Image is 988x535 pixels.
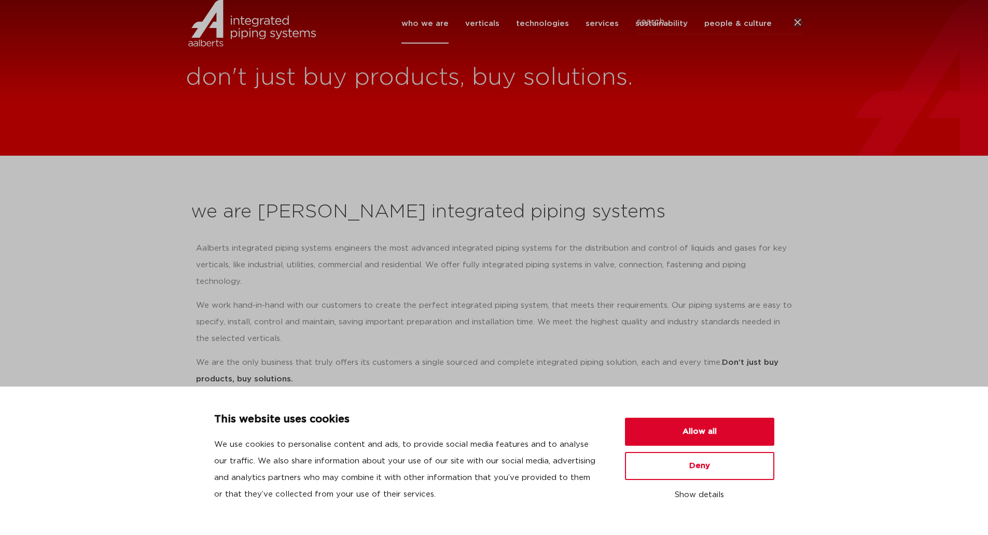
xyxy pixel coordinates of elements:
[196,297,792,347] p: We work hand-in-hand with our customers to create the perfect integrated piping system, that meet...
[635,4,688,44] a: sustainability
[465,4,499,44] a: verticals
[625,418,774,446] button: Allow all
[214,411,600,428] p: This website uses cookies
[401,4,772,44] nav: Menu
[196,354,792,388] p: We are the only business that truly offers its customers a single sourced and complete integrated...
[401,4,449,44] a: who we are
[625,452,774,480] button: Deny
[704,4,772,44] a: people & culture
[516,4,569,44] a: technologies
[191,200,798,225] h2: we are [PERSON_NAME] integrated piping systems
[196,240,792,290] p: Aalberts integrated piping systems engineers the most advanced integrated piping systems for the ...
[625,486,774,504] button: Show details
[586,4,619,44] a: services
[214,436,600,503] p: We use cookies to personalise content and ads, to provide social media features and to analyse ou...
